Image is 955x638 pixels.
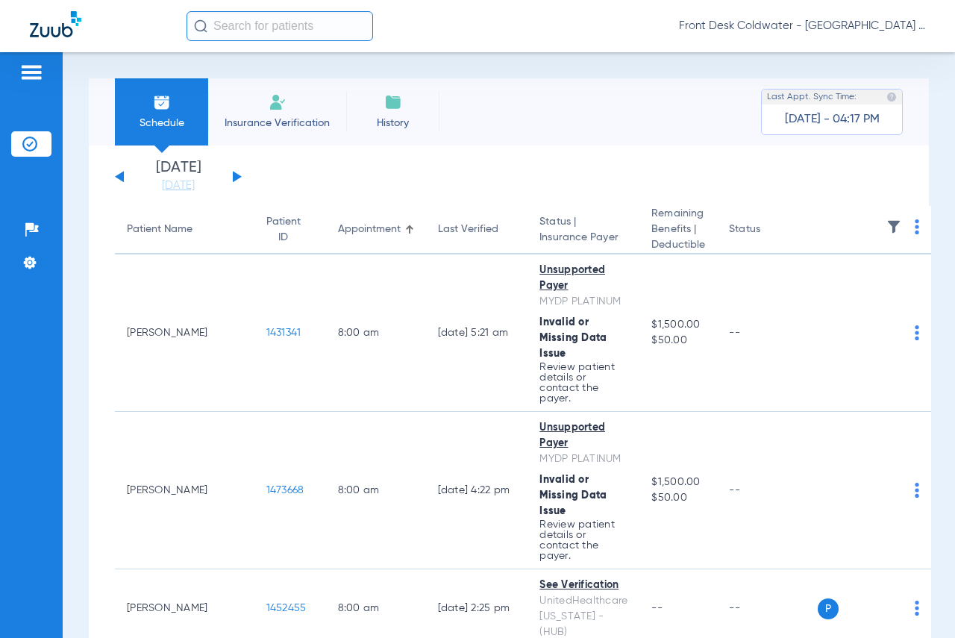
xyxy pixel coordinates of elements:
p: Review patient details or contact the payer. [539,519,627,561]
img: History [384,93,402,111]
div: Patient Name [127,222,242,237]
span: P [818,598,839,619]
th: Status | [527,206,639,254]
span: Schedule [126,116,197,131]
td: [PERSON_NAME] [115,412,254,569]
div: Appointment [338,222,401,237]
span: $50.00 [651,333,705,348]
div: Unsupported Payer [539,420,627,451]
div: Last Verified [438,222,516,237]
div: Unsupported Payer [539,263,627,294]
span: -- [651,603,663,613]
iframe: Chat Widget [880,566,955,638]
li: [DATE] [134,160,223,193]
p: Review patient details or contact the payer. [539,362,627,404]
img: last sync help info [886,92,897,102]
div: Patient ID [266,214,301,245]
img: Zuub Logo [30,11,81,37]
span: History [357,116,428,131]
span: Invalid or Missing Data Issue [539,317,607,359]
td: [DATE] 4:22 PM [426,412,528,569]
span: $1,500.00 [651,317,705,333]
img: group-dot-blue.svg [915,219,919,234]
td: -- [717,412,818,569]
img: Schedule [153,93,171,111]
span: Invalid or Missing Data Issue [539,475,607,516]
span: Deductible [651,237,705,253]
img: filter.svg [886,219,901,234]
span: Last Appt. Sync Time: [767,90,857,104]
th: Remaining Benefits | [639,206,717,254]
span: 1473668 [266,485,304,495]
img: Search Icon [194,19,207,33]
span: 1431341 [266,328,301,338]
input: Search for patients [187,11,373,41]
div: See Verification [539,578,627,593]
td: [PERSON_NAME] [115,254,254,412]
span: Front Desk Coldwater - [GEOGRAPHIC_DATA] | My Community Dental Centers [679,19,925,34]
div: Appointment [338,222,414,237]
img: Manual Insurance Verification [269,93,286,111]
td: 8:00 AM [326,254,426,412]
div: Patient ID [266,214,314,245]
span: 1452455 [266,603,307,613]
div: MYDP PLATINUM [539,451,627,467]
img: group-dot-blue.svg [915,325,919,340]
th: Status [717,206,818,254]
span: $1,500.00 [651,475,705,490]
span: [DATE] - 04:17 PM [785,112,880,127]
span: Insurance Payer [539,230,627,245]
td: 8:00 AM [326,412,426,569]
td: [DATE] 5:21 AM [426,254,528,412]
td: -- [717,254,818,412]
div: Patient Name [127,222,192,237]
span: $50.00 [651,490,705,506]
a: [DATE] [134,178,223,193]
div: Last Verified [438,222,498,237]
div: MYDP PLATINUM [539,294,627,310]
img: group-dot-blue.svg [915,483,919,498]
span: Insurance Verification [219,116,335,131]
img: hamburger-icon [19,63,43,81]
